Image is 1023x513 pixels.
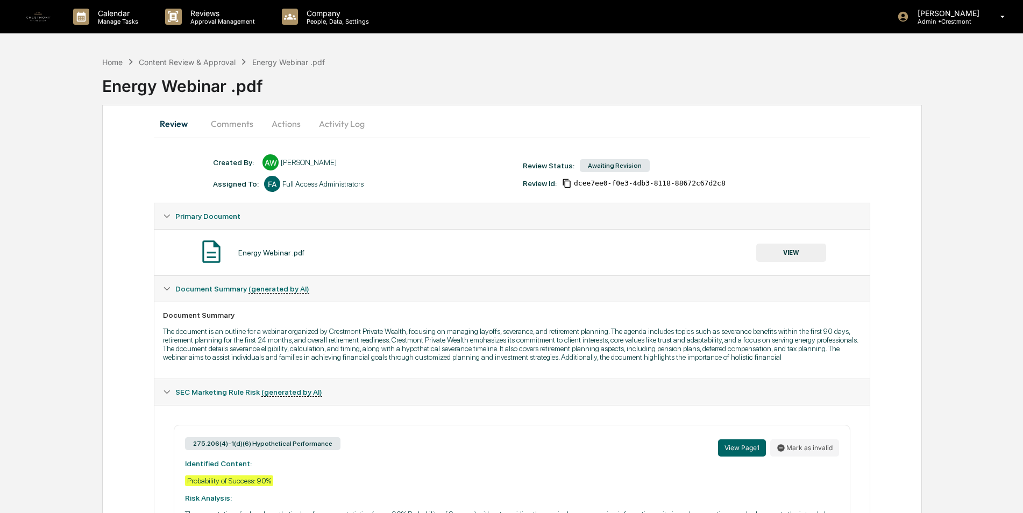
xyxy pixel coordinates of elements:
[282,180,364,188] div: Full Access Administrators
[175,388,322,396] span: SEC Marketing Rule Risk
[264,176,280,192] div: FA
[238,248,304,257] div: Energy Webinar .pdf
[185,475,273,486] div: Probability of Success: 90%
[185,437,340,450] div: 275.206(4)-1(d)(6) Hypothetical Performance
[262,111,310,137] button: Actions
[74,8,138,27] a: 🗄️Attestations
[213,158,257,167] div: Created By: ‎ ‎
[574,179,726,188] span: dcee7ee0-f0e3-4db3-8118-88672c67d2c8
[154,379,869,405] div: SEC Marketing Rule Risk (generated by AI)
[175,212,240,220] span: Primary Document
[154,111,870,137] div: secondary tabs example
[281,158,337,167] div: [PERSON_NAME]
[22,33,68,44] span: Data Lookup
[89,9,144,18] p: Calendar
[185,459,252,468] strong: Identified Content:
[76,59,130,67] a: Powered byPylon
[252,58,325,67] div: Energy Webinar .pdf
[562,179,572,188] span: Copy Id
[6,28,72,48] a: 🔎Data Lookup
[261,388,322,397] u: (generated by AI)
[154,229,869,275] div: Primary Document
[523,179,557,188] div: Review Id:
[163,327,861,361] p: The document is an outline for a webinar organized by Crestmont Private Wealth, focusing on manag...
[78,13,87,22] div: 🗄️
[6,8,74,27] a: 🖐️Preclearance
[154,203,869,229] div: Primary Document
[580,159,650,172] div: Awaiting Revision
[102,68,1023,96] div: Energy Webinar .pdf
[154,302,869,379] div: Document Summary (generated by AI)
[175,284,309,293] span: Document Summary
[185,494,232,502] strong: Risk Analysis:
[202,111,262,137] button: Comments
[139,58,236,67] div: Content Review & Approval
[22,12,69,23] span: Preclearance
[718,439,766,457] button: View Page1
[154,276,869,302] div: Document Summary (generated by AI)
[298,9,374,18] p: Company
[198,238,225,265] img: Document Icon
[102,58,123,67] div: Home
[89,12,133,23] span: Attestations
[182,18,260,25] p: Approval Management
[11,13,19,22] div: 🖐️
[523,161,574,170] div: Review Status:
[154,111,202,137] button: Review
[89,18,144,25] p: Manage Tasks
[213,180,259,188] div: Assigned To:
[248,284,309,294] u: (generated by AI)
[909,18,985,25] p: Admin • Crestmont
[107,59,130,67] span: Pylon
[182,9,260,18] p: Reviews
[26,4,52,30] img: logo
[770,439,839,457] button: Mark as invalid
[298,18,374,25] p: People, Data, Settings
[262,154,279,170] div: AW
[310,111,373,137] button: Activity Log
[163,311,861,319] div: Document Summary
[11,34,19,42] div: 🔎
[909,9,985,18] p: [PERSON_NAME]
[756,244,826,262] button: VIEW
